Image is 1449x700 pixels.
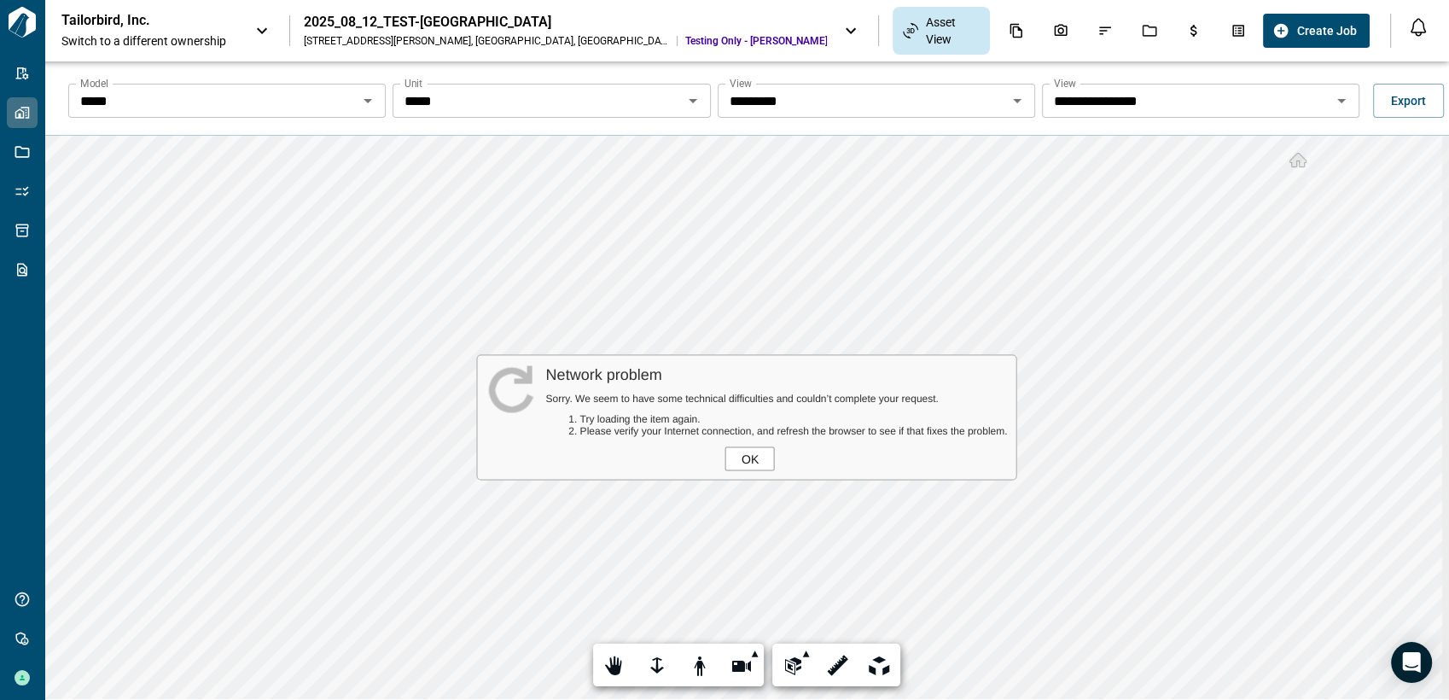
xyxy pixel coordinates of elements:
label: Unit [404,76,422,90]
div: Issues & Info [1087,16,1123,45]
label: View [1054,76,1076,90]
button: Export [1373,84,1444,118]
div: Takeoff Center [1220,16,1256,45]
label: Model [80,76,108,90]
button: Open [1330,89,1353,113]
li: Please verify your Internet connection, and refresh the browser to see if that fixes the problem. [580,425,1008,437]
div: Open Intercom Messenger [1391,642,1432,683]
div: Jobs [1132,16,1167,45]
li: Try loading the item again. [580,413,1008,425]
div: [STREET_ADDRESS][PERSON_NAME] , [GEOGRAPHIC_DATA] , [GEOGRAPHIC_DATA] [304,34,670,48]
div: Budgets [1176,16,1212,45]
div: Sorry. We seem to have some technical difficulties and couldn’t complete your request. [546,393,1008,405]
button: Open [681,89,705,113]
button: Open notification feed [1405,14,1432,41]
div: Network problem [546,366,1008,384]
div: 2025_08_12_TEST-[GEOGRAPHIC_DATA] [304,14,827,31]
span: Export [1391,92,1426,109]
div: Documents [998,16,1034,45]
div: OK [725,447,775,471]
div: Asset View [893,7,989,55]
label: View [730,76,752,90]
span: Create Job [1296,22,1356,39]
p: Tailorbird, Inc. [61,12,215,29]
span: Asset View [925,14,979,48]
button: Create Job [1263,14,1370,48]
button: Open [1005,89,1029,113]
span: Switch to a different ownership [61,32,238,50]
span: Testing Only - [PERSON_NAME] [684,34,827,48]
button: Open [356,89,380,113]
div: Photos [1043,16,1079,45]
